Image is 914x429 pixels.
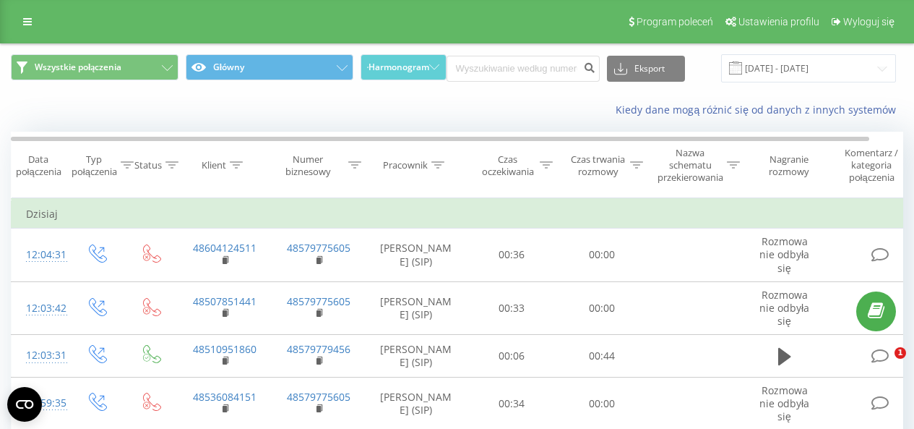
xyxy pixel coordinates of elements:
div: 12:04:31 [26,241,55,269]
td: 00:06 [467,335,557,377]
div: Data połączenia [12,153,65,178]
span: Program poleceń [637,16,713,27]
td: 00:44 [557,335,647,377]
span: Wyloguj się [843,16,894,27]
a: 48579775605 [287,241,350,255]
a: 48507851441 [193,294,256,308]
span: Rozmowa nie odbyła się [759,234,809,274]
span: Harmonogram [368,62,429,72]
a: Kiedy dane mogą różnić się od danych z innych systemów [616,103,903,116]
td: 00:00 [557,281,647,335]
div: Czas oczekiwania [479,153,536,178]
div: Komentarz / kategoria połączenia [829,147,914,184]
div: Typ połączenia [72,153,117,178]
span: 1 [894,347,906,359]
iframe: Intercom live chat [865,347,900,382]
div: Numer biznesowy [272,153,345,178]
td: 00:33 [467,281,557,335]
td: 00:36 [467,229,557,282]
span: Rozmowa nie odbyła się [759,288,809,328]
div: 12:03:42 [26,294,55,323]
div: Nagranie rozmowy [754,153,824,178]
div: Klient [202,159,226,171]
span: Ustawienia profilu [738,16,819,27]
td: [PERSON_NAME] (SIP) [366,229,467,282]
td: [PERSON_NAME] (SIP) [366,335,467,377]
button: Wszystkie połączenia [11,54,178,80]
div: Pracownik [383,159,428,171]
button: Eksport [607,56,685,82]
button: Główny [186,54,353,80]
a: 48604124511 [193,241,256,255]
td: [PERSON_NAME] (SIP) [366,281,467,335]
input: Wyszukiwanie według numeru [447,56,600,82]
div: Czas trwania rozmowy [569,153,626,178]
a: 48579775605 [287,390,350,404]
div: 11:59:35 [26,389,55,417]
button: Harmonogram [361,54,447,80]
div: Status [134,159,162,171]
a: 48579779456 [287,342,350,356]
a: 48536084151 [193,390,256,404]
span: Wszystkie połączenia [35,61,121,73]
span: Rozmowa nie odbyła się [759,383,809,423]
button: Open CMP widget [7,387,42,422]
div: Nazwa schematu przekierowania [658,147,723,184]
a: 48510951860 [193,342,256,356]
a: 48579775605 [287,294,350,308]
td: 00:00 [557,229,647,282]
div: 12:03:31 [26,341,55,370]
